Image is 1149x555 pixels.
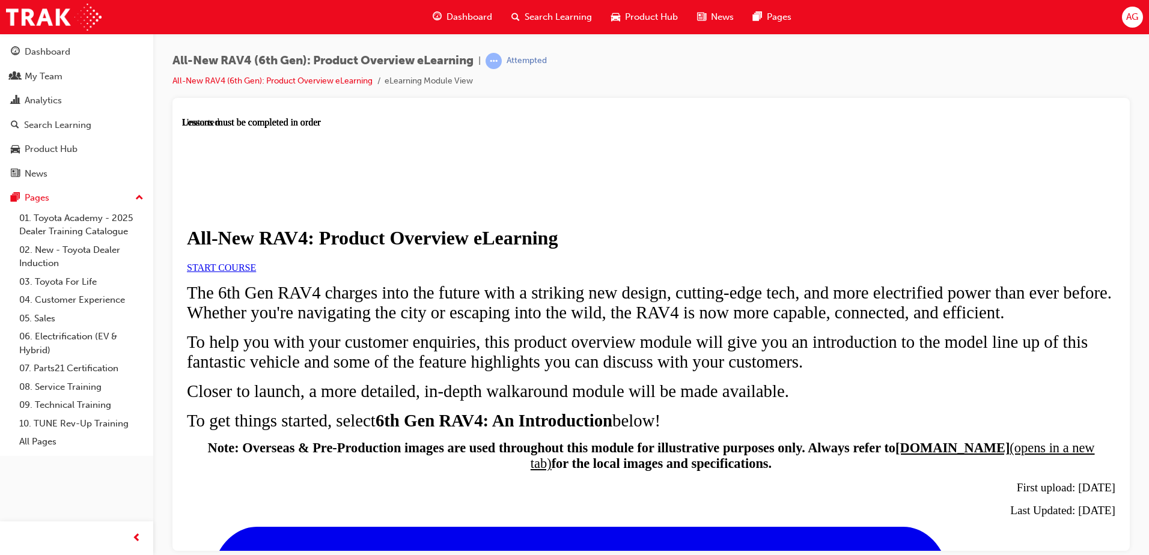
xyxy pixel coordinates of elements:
span: pages-icon [11,193,20,204]
span: Last Updated: [DATE] [828,387,933,399]
span: News [711,10,734,24]
strong: Note: Overseas & Pre-Production images are used throughout this module for illustrative purposes ... [25,323,713,338]
span: AG [1126,10,1138,24]
span: up-icon [135,190,144,206]
div: Attempted [507,55,547,67]
a: All-New RAV4 (6th Gen): Product Overview eLearning [172,76,373,86]
a: START COURSE [5,145,74,156]
span: search-icon [11,120,19,131]
a: 04. Customer Experience [14,291,148,309]
a: search-iconSearch Learning [502,5,602,29]
h1: All-New RAV4: Product Overview eLearning [5,110,933,132]
a: All Pages [14,432,148,451]
button: Pages [5,187,148,209]
span: people-icon [11,71,20,82]
span: car-icon [611,10,620,25]
a: Search Learning [5,114,148,136]
a: 08. Service Training [14,378,148,396]
div: Pages [25,191,49,205]
span: prev-icon [132,531,141,546]
span: news-icon [11,169,20,180]
img: Trak [6,4,102,31]
span: Dashboard [446,10,492,24]
a: 09. Technical Training [14,396,148,414]
a: Product Hub [5,138,148,160]
a: 07. Parts21 Certification [14,359,148,378]
span: car-icon [11,144,20,155]
a: pages-iconPages [743,5,801,29]
a: [DOMAIN_NAME](opens in a new tab) [349,323,913,354]
a: Analytics [5,89,148,112]
button: AG [1122,7,1143,28]
span: guage-icon [11,47,20,58]
span: chart-icon [11,96,20,106]
strong: [DOMAIN_NAME] [713,323,827,338]
span: Closer to launch, a more detailed, in-depth walkaround module will be made available. [5,264,607,284]
span: guage-icon [433,10,442,25]
a: 06. Electrification (EV & Hybrid) [14,327,148,359]
span: (opens in a new tab) [349,323,913,354]
span: learningRecordVerb_ATTEMPT-icon [486,53,502,69]
span: news-icon [697,10,706,25]
a: car-iconProduct Hub [602,5,687,29]
div: News [25,167,47,181]
a: Dashboard [5,41,148,63]
span: search-icon [511,10,520,25]
div: My Team [25,70,62,83]
span: | [478,54,481,68]
a: 03. Toyota For Life [14,273,148,291]
span: Pages [767,10,791,24]
a: 05. Sales [14,309,148,328]
a: 01. Toyota Academy - 2025 Dealer Training Catalogue [14,209,148,241]
span: First upload: [DATE] [835,364,933,377]
span: All-New RAV4 (6th Gen): Product Overview eLearning [172,54,474,68]
div: Search Learning [24,118,91,132]
strong: for the local images and specifications. [370,339,590,354]
a: 10. TUNE Rev-Up Training [14,414,148,433]
strong: 6th Gen RAV4: An Introduction [194,294,430,313]
a: News [5,163,148,185]
a: news-iconNews [687,5,743,29]
li: eLearning Module View [385,74,473,88]
span: To help you with your customer enquiries, this product overview module will give you an introduct... [5,215,906,254]
div: Analytics [25,94,62,108]
span: Search Learning [525,10,592,24]
span: To get things started, select below! [5,294,478,313]
span: Product Hub [625,10,678,24]
a: guage-iconDashboard [423,5,502,29]
span: pages-icon [753,10,762,25]
a: My Team [5,65,148,88]
div: Product Hub [25,142,78,156]
button: DashboardMy TeamAnalyticsSearch LearningProduct HubNews [5,38,148,187]
div: Dashboard [25,45,70,59]
a: 02. New - Toyota Dealer Induction [14,241,148,273]
span: The 6th Gen RAV4 charges into the future with a striking new design, cutting-edge tech, and more ... [5,166,930,205]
